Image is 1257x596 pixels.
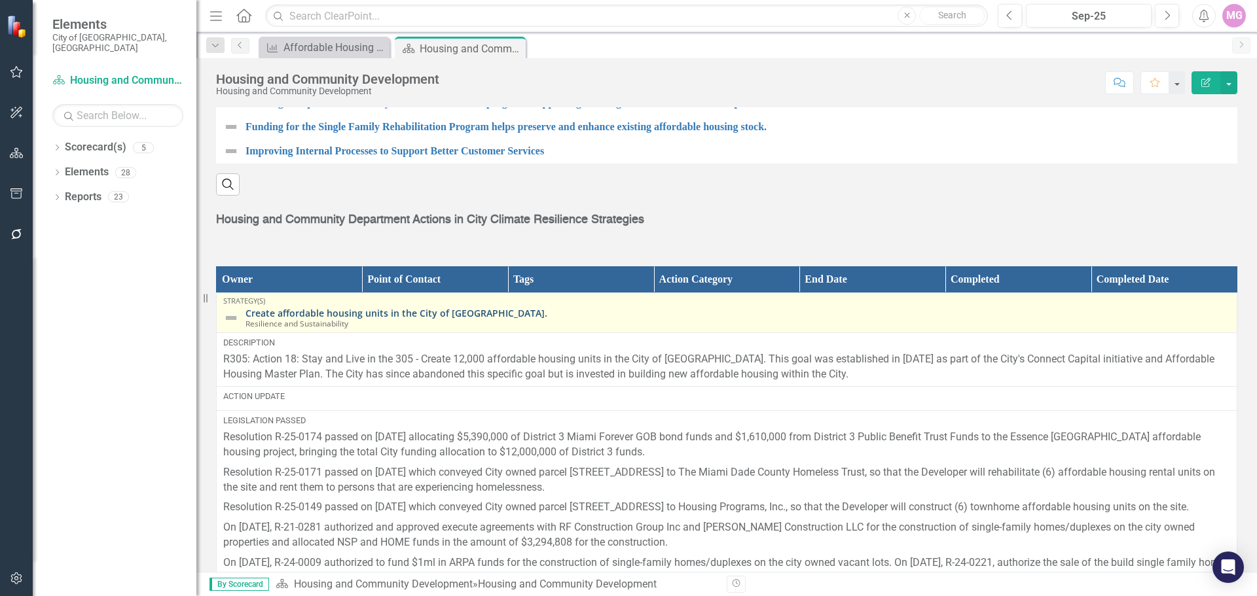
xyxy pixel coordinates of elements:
[52,16,183,32] span: Elements
[52,104,183,127] input: Search Below...
[223,463,1230,498] p: Resolution R-25-0171 passed on [DATE] which conveyed City owned parcel [STREET_ADDRESS] to The Mi...
[223,517,1230,553] p: On [DATE], R-21-0281 authorized and approved execute agreements with RF Construction Group Inc an...
[217,114,1237,139] td: Double-Click to Edit Right Click for Context Menu
[223,119,239,135] img: Not Defined
[1212,552,1244,583] div: Open Intercom Messenger
[115,167,136,178] div: 28
[262,39,386,56] a: Affordable Housing Development (Units Added) (number) (Measure reporting begins [DATE])
[223,310,239,326] img: Not Defined
[217,292,1237,332] td: Double-Click to Edit Right Click for Context Menu
[223,415,1230,427] div: Legislation Passed
[223,353,1214,380] span: R305: Action 18: Stay and Live in the 305 - Create 12,000 affordable housing units in the City of...
[283,39,386,56] div: Affordable Housing Development (Units Added) (number) (Measure reporting begins [DATE])
[919,7,985,25] button: Search
[223,391,1230,402] div: Action Update
[217,139,1237,163] td: Double-Click to Edit Right Click for Context Menu
[209,578,269,591] span: By Scorecard
[478,578,657,590] div: Housing and Community Development
[65,165,109,180] a: Elements
[216,214,644,226] strong: Housing and Community Department Actions in City Climate Resilience Strategies
[7,15,29,38] img: ClearPoint Strategy
[276,577,717,592] div: »
[108,192,129,203] div: 23
[216,72,439,86] div: Housing and Community Development
[265,5,988,27] input: Search ClearPoint...
[133,142,154,153] div: 5
[223,337,1230,349] div: Description
[65,190,101,205] a: Reports
[52,73,183,88] a: Housing and Community Development
[246,308,1230,318] a: Create affordable housing units in the City of [GEOGRAPHIC_DATA].
[223,497,1230,517] p: Resolution R-25-0149 passed on [DATE] which conveyed City owned parcel [STREET_ADDRESS] to Housin...
[1026,4,1152,27] button: Sep-25
[420,41,522,57] div: Housing and Community Development
[246,121,1230,133] a: Funding for the Single Family Rehabilitation Program helps preserve and enhance existing affordab...
[223,143,239,159] img: Not Defined
[216,86,439,96] div: Housing and Community Development
[246,145,1230,157] a: Improving Internal Processes to Support Better Customer Services
[65,140,126,155] a: Scorecard(s)
[223,430,1230,463] p: Resolution R-25-0174 passed on [DATE] allocating $5,390,000 of District 3 Miami Forever GOB bond ...
[1030,9,1147,24] div: Sep-25
[217,386,1237,410] td: Double-Click to Edit
[217,332,1237,386] td: Double-Click to Edit
[1222,4,1246,27] button: MG
[938,10,966,20] span: Search
[246,318,348,328] span: Resilience and Sustainability
[217,410,1237,589] td: Double-Click to Edit
[223,553,1230,586] p: On [DATE], R-24-0009 authorized to fund $1ml in ARPA funds for the construction of single-family ...
[223,297,1230,305] div: Strategy(s)
[52,32,183,54] small: City of [GEOGRAPHIC_DATA], [GEOGRAPHIC_DATA]
[294,578,473,590] a: Housing and Community Development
